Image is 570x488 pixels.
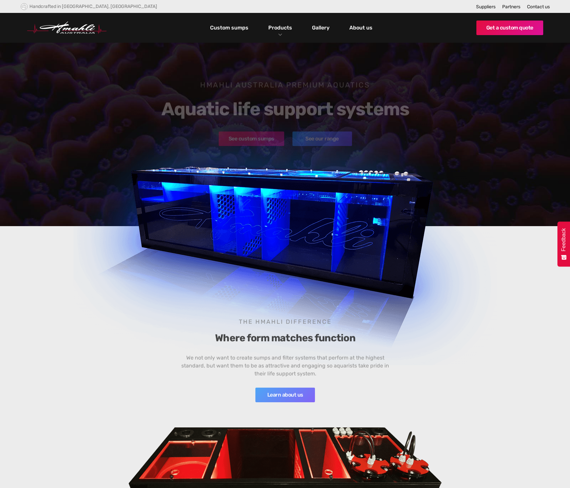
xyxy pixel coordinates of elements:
[27,22,107,34] a: home
[263,13,297,43] div: Products
[27,22,107,34] img: Hmahli Australia Logo
[29,4,157,9] div: Handcrafted in [GEOGRAPHIC_DATA], [GEOGRAPHIC_DATA]
[292,131,352,146] a: See our range
[502,4,520,10] a: Partners
[73,97,497,365] img: Hmahli custom acrylic sump
[348,22,374,33] a: About us
[114,80,456,90] h1: Hmahli Australia premium aquatics
[255,388,315,402] a: Learn about us
[180,318,391,325] h4: The Hmahli difference
[180,332,391,344] h3: Where form matches function
[114,98,456,120] h2: Aquatic life support systems
[557,221,570,267] button: Feedback - Show survey
[208,22,250,33] a: Custom sumps
[267,23,294,32] a: Products
[180,354,391,378] p: We not only want to create sumps and filter systems that perform at the highest standard, but wan...
[527,4,550,10] a: Contact us
[218,131,284,146] a: See custom sumps
[476,4,496,10] a: Suppliers
[476,21,543,35] a: Get a custom quote
[310,22,331,33] a: Gallery
[561,228,567,251] span: Feedback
